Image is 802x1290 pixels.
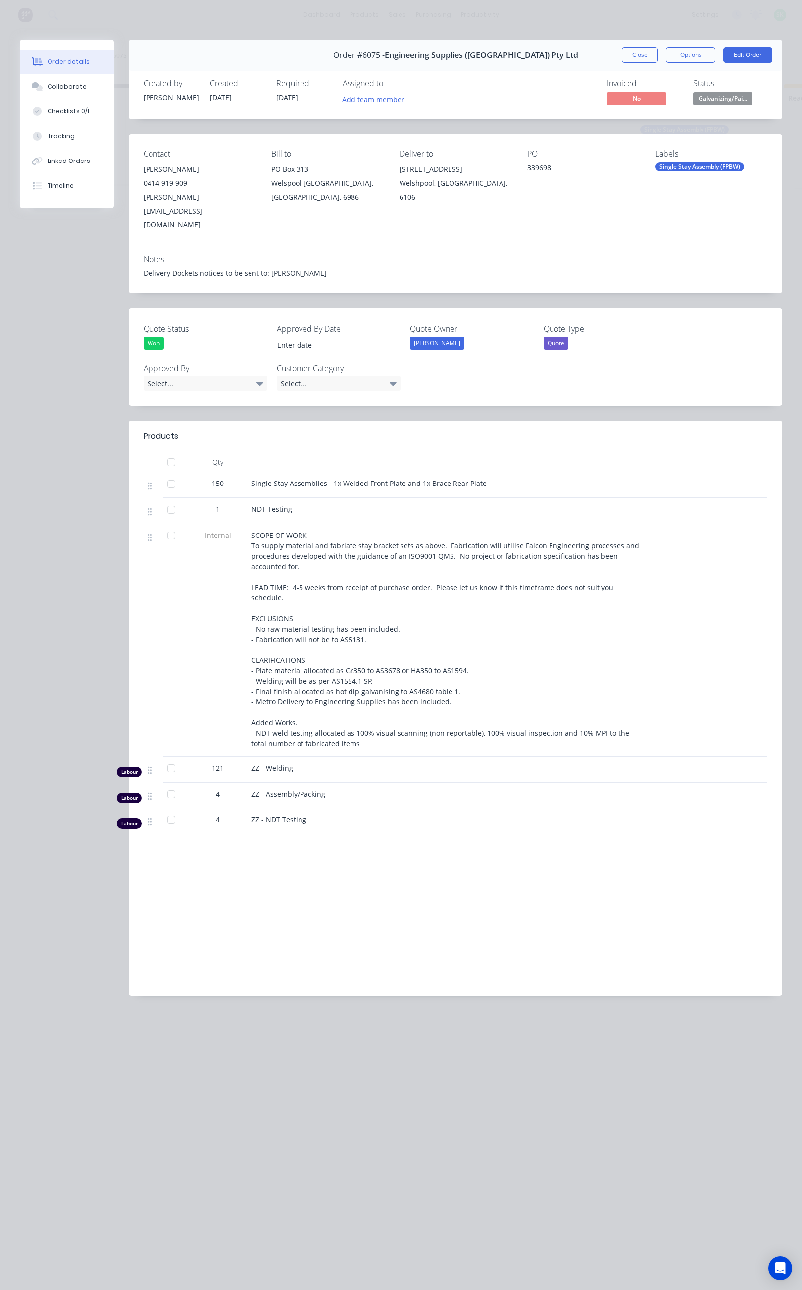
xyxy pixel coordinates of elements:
button: Add team member [337,92,410,106]
label: Customer Category [277,362,401,374]
div: [PERSON_NAME] [410,337,464,350]
div: [STREET_ADDRESS] [400,162,511,176]
button: Close [622,47,658,63]
span: ZZ - Assembly/Packing [251,789,325,799]
div: Labour [117,793,142,803]
span: Galvanizing/Pai... [693,92,752,105]
span: Engineering Supplies ([GEOGRAPHIC_DATA]) Pty Ltd [385,51,578,60]
div: Tracking [48,132,75,141]
span: 4 [216,814,220,825]
div: Select... [144,376,267,391]
div: 339698 [527,162,639,176]
div: Status [693,79,767,88]
div: Open Intercom Messenger [768,1256,792,1280]
div: 0414 919 909 [144,176,255,190]
div: Linked Orders [48,157,90,165]
span: 4 [216,789,220,799]
div: Quote [544,337,568,350]
label: Quote Type [544,323,667,335]
button: Linked Orders [20,149,114,173]
span: [DATE] [276,93,298,102]
div: PO [527,149,639,159]
div: Assigned to [343,79,442,88]
div: Order details [48,57,90,66]
span: Order #6075 - [333,51,385,60]
div: [PERSON_NAME] [144,92,198,103]
label: Quote Status [144,323,267,335]
div: Bill to [271,149,383,159]
span: 1 [216,504,220,514]
div: Delivery Dockets notices to be sent to: [PERSON_NAME] [144,268,767,278]
div: Notes [144,255,767,264]
button: Order details [20,50,114,74]
button: Collaborate [20,74,114,99]
span: Internal [192,530,244,540]
span: SCOPE OF WORK To supply material and fabriate stay bracket sets as above. Fabrication will utilis... [251,531,641,748]
div: [PERSON_NAME] [144,162,255,176]
div: [PERSON_NAME][EMAIL_ADDRESS][DOMAIN_NAME] [144,190,255,232]
div: PO Box 313 [271,162,383,176]
div: Labour [117,767,142,777]
div: Labels [655,149,767,159]
div: Select... [277,376,401,391]
button: Edit Order [723,47,772,63]
div: Collaborate [48,82,87,91]
div: Products [144,430,178,442]
span: 150 [212,478,224,488]
label: Approved By Date [277,323,401,335]
div: Timeline [48,181,74,190]
div: Created [210,79,264,88]
div: Labour [117,818,142,829]
div: Welspool [GEOGRAPHIC_DATA], [GEOGRAPHIC_DATA], 6986 [271,176,383,204]
div: Created by [144,79,198,88]
span: [DATE] [210,93,232,102]
div: Won [144,337,164,350]
div: Contact [144,149,255,159]
div: [STREET_ADDRESS]Welshpool, [GEOGRAPHIC_DATA], 6106 [400,162,511,204]
span: No [607,92,666,105]
div: Deliver to [400,149,511,159]
div: Required [276,79,331,88]
button: Checklists 0/1 [20,99,114,124]
button: Timeline [20,173,114,198]
button: Options [666,47,715,63]
label: Approved By [144,362,267,374]
button: Galvanizing/Pai... [693,92,752,107]
div: Qty [188,452,248,472]
span: NDT Testing [251,504,292,514]
div: [PERSON_NAME]0414 919 909[PERSON_NAME][EMAIL_ADDRESS][DOMAIN_NAME] [144,162,255,232]
div: Checklists 0/1 [48,107,89,116]
button: Tracking [20,124,114,149]
div: Welshpool, [GEOGRAPHIC_DATA], 6106 [400,176,511,204]
span: ZZ - Welding [251,763,293,773]
button: Add team member [343,92,410,106]
span: ZZ - NDT Testing [251,815,306,824]
div: Single Stay Assembly (FPBW) [655,162,744,171]
span: 121 [212,763,224,773]
label: Quote Owner [410,323,534,335]
div: PO Box 313Welspool [GEOGRAPHIC_DATA], [GEOGRAPHIC_DATA], 6986 [271,162,383,204]
div: Invoiced [607,79,681,88]
span: Single Stay Assemblies - 1x Welded Front Plate and 1x Brace Rear Plate [251,479,487,488]
input: Enter date [270,337,394,352]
